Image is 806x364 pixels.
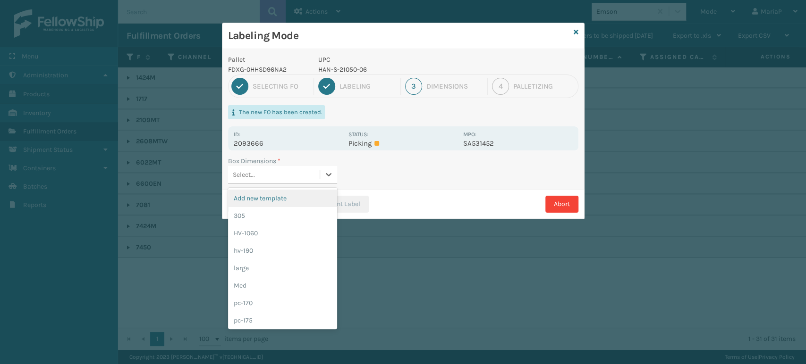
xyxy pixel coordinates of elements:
div: 1 [231,78,248,95]
div: HV-1060 [228,224,337,242]
h3: Labeling Mode [228,29,570,43]
div: large [228,259,337,277]
div: Dimensions [426,82,483,91]
div: Selecting FO [253,82,309,91]
div: hv-190 [228,242,337,259]
p: Pallet [228,55,307,65]
p: HAN-S-21050-06 [318,65,458,74]
button: Abort [545,196,578,213]
div: 2 [318,78,335,95]
div: Med [228,277,337,294]
label: Id: [234,131,240,138]
div: 305 [228,207,337,224]
div: 3 [405,78,422,95]
div: Palletizing [513,82,575,91]
p: Picking [348,139,458,148]
p: UPC [318,55,458,65]
p: The new FO has been created. [239,108,322,116]
div: Labeling [339,82,396,91]
button: Print Label [311,196,369,213]
label: MPO: [463,131,476,138]
p: 2093666 [234,139,343,148]
p: FDXG-0HHSD96NA2 [228,65,307,74]
label: Box Dimensions [228,156,280,166]
div: Select... [233,170,255,180]
p: SA531452 [463,139,572,148]
label: Status: [348,131,368,138]
div: pc-175 [228,312,337,329]
div: pc-170 [228,294,337,312]
div: 4 [492,78,509,95]
div: Add new template [228,190,337,207]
